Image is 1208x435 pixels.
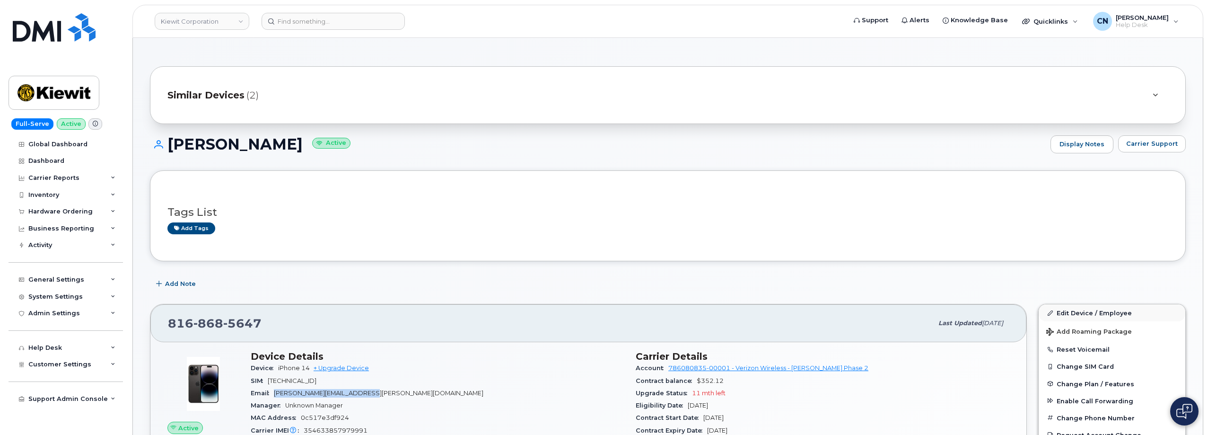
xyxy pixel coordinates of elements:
[304,427,368,434] span: 354633857979991
[1176,404,1192,419] img: Open chat
[703,414,724,421] span: [DATE]
[938,320,982,327] span: Last updated
[246,89,259,102] span: (2)
[1057,380,1134,387] span: Change Plan / Features
[251,414,301,421] span: MAC Address
[223,316,262,330] span: 5647
[175,355,232,412] img: image20231002-3703462-njx0qo.jpeg
[1046,328,1132,337] span: Add Roaming Package
[692,390,726,397] span: 11 mth left
[251,427,304,434] span: Carrier IMEI
[168,316,262,330] span: 816
[193,316,223,330] span: 868
[1039,375,1185,392] button: Change Plan / Features
[1039,304,1185,321] a: Edit Device / Employee
[268,377,316,384] span: [TECHNICAL_ID]
[636,414,703,421] span: Contract Start Date
[1039,392,1185,409] button: Enable Call Forwarding
[278,364,310,372] span: iPhone 14
[312,138,350,149] small: Active
[274,390,483,397] span: [PERSON_NAME][EMAIL_ADDRESS][PERSON_NAME][DOMAIN_NAME]
[636,402,688,409] span: Eligibility Date
[1039,358,1185,375] button: Change SIM Card
[1039,321,1185,341] button: Add Roaming Package
[167,89,245,102] span: Similar Devices
[251,377,268,384] span: SIM
[1039,341,1185,358] button: Reset Voicemail
[1118,135,1186,152] button: Carrier Support
[167,222,215,234] a: Add tags
[167,206,1168,218] h3: Tags List
[636,427,707,434] span: Contract Expiry Date
[251,390,274,397] span: Email
[251,364,278,372] span: Device
[1126,139,1178,148] span: Carrier Support
[688,402,708,409] span: [DATE]
[285,402,343,409] span: Unknown Manager
[178,424,199,433] span: Active
[1039,409,1185,426] button: Change Phone Number
[636,364,668,372] span: Account
[251,402,285,409] span: Manager
[251,351,624,362] h3: Device Details
[668,364,868,372] a: 786080835-00001 - Verizon Wireless - [PERSON_NAME] Phase 2
[1057,397,1133,404] span: Enable Call Forwarding
[636,351,1009,362] h3: Carrier Details
[636,390,692,397] span: Upgrade Status
[314,364,369,372] a: + Upgrade Device
[636,377,697,384] span: Contract balance
[707,427,727,434] span: [DATE]
[301,414,349,421] span: 0c517e3df924
[150,275,204,293] button: Add Note
[150,136,1046,152] h1: [PERSON_NAME]
[982,320,1003,327] span: [DATE]
[1050,135,1113,153] a: Display Notes
[165,279,196,288] span: Add Note
[697,377,724,384] span: $352.12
